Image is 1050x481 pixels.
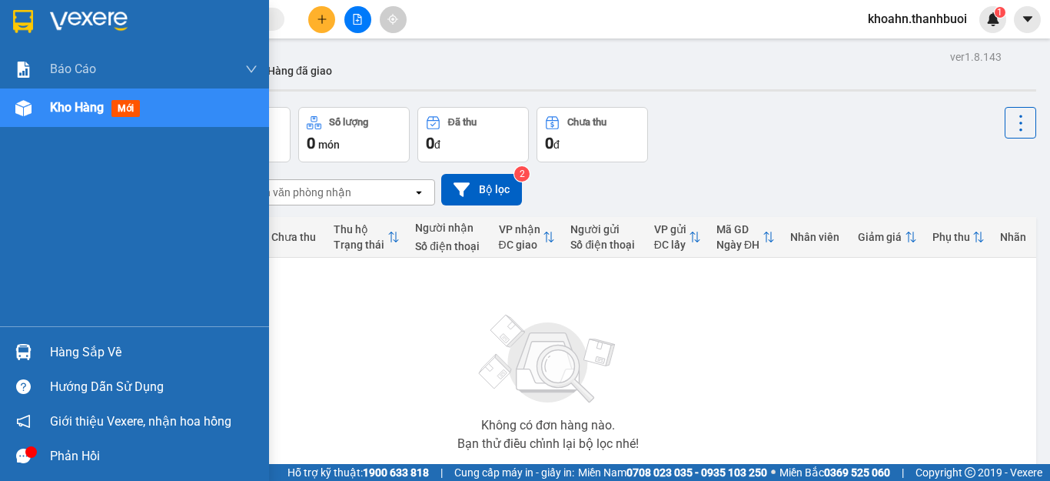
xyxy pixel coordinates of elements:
button: plus [308,6,335,33]
div: Mã GD [716,223,763,235]
strong: 1900 633 818 [363,466,429,479]
div: Bạn thử điều chỉnh lại bộ lọc nhé! [457,438,639,450]
sup: 1 [995,7,1005,18]
div: VP nhận [499,223,543,235]
div: Hướng dẫn sử dụng [50,376,258,399]
div: Trạng thái [334,239,387,251]
div: ĐC lấy [654,239,689,251]
span: Cung cấp máy in - giấy in: [454,464,574,481]
div: Chưa thu [567,117,606,128]
span: Kho hàng [50,100,104,115]
button: Đã thu0đ [417,107,529,162]
div: Số điện thoại [415,240,483,252]
span: đ [434,139,440,151]
div: Phản hồi [50,445,258,468]
div: Số điện thoại [570,239,638,251]
img: solution-icon [15,62,32,78]
span: aim [387,14,398,25]
div: ver 1.8.143 [950,48,1002,65]
th: Toggle SortBy [491,217,563,258]
img: warehouse-icon [15,100,32,116]
th: Toggle SortBy [646,217,709,258]
span: copyright [965,467,975,478]
span: 0 [545,134,553,152]
div: Không có đơn hàng nào. [481,419,615,432]
div: Thu hộ [334,223,387,235]
div: Hàng sắp về [50,341,258,364]
th: Toggle SortBy [850,217,925,258]
span: Miền Bắc [779,464,890,481]
span: Báo cáo [50,59,96,78]
strong: 0708 023 035 - 0935 103 250 [626,466,767,479]
th: Toggle SortBy [925,217,993,258]
div: Nhãn [1000,231,1028,243]
img: svg+xml;base64,PHN2ZyBjbGFzcz0ibGlzdC1wbHVnX19zdmciIHhtbG5zPSJodHRwOi8vd3d3LnczLm9yZy8yMDAwL3N2Zy... [471,306,625,413]
img: warehouse-icon [15,344,32,360]
div: Ngày ĐH [716,239,763,251]
span: question-circle [16,379,31,394]
strong: 0369 525 060 [824,466,890,479]
div: Số lượng [329,117,368,128]
span: | [440,464,443,481]
button: file-add [344,6,371,33]
div: Chưa thu [271,231,318,243]
img: logo-vxr [13,10,33,33]
span: 1 [997,7,1002,18]
button: Số lượng0món [298,107,410,162]
th: Toggle SortBy [709,217,783,258]
button: caret-down [1014,6,1041,33]
span: message [16,449,31,463]
div: VP gửi [654,223,689,235]
button: Bộ lọc [441,174,522,205]
span: ⚪️ [771,469,776,476]
span: plus [317,14,327,25]
img: icon-new-feature [986,12,1000,26]
span: Giới thiệu Vexere, nhận hoa hồng [50,412,231,431]
button: Hàng đã giao [255,52,344,89]
span: 0 [307,134,315,152]
div: Chọn văn phòng nhận [245,185,351,200]
span: Hỗ trợ kỹ thuật: [287,464,429,481]
div: Người gửi [570,223,638,235]
span: down [245,63,258,75]
span: đ [553,139,560,151]
span: notification [16,414,31,429]
span: | [902,464,904,481]
th: Toggle SortBy [326,217,407,258]
button: Chưa thu0đ [537,107,648,162]
button: aim [380,6,407,33]
div: Phụ thu [932,231,973,243]
sup: 2 [514,166,530,182]
div: Nhân viên [790,231,842,243]
div: Đã thu [448,117,477,128]
span: Miền Nam [578,464,767,481]
span: caret-down [1021,12,1035,26]
span: mới [111,100,140,117]
span: khoahn.thanhbuoi [856,9,979,28]
div: Người nhận [415,222,483,234]
span: 0 [426,134,434,152]
svg: open [413,186,425,199]
span: file-add [352,14,363,25]
div: Giảm giá [858,231,905,243]
span: món [318,139,340,151]
div: ĐC giao [499,239,543,251]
